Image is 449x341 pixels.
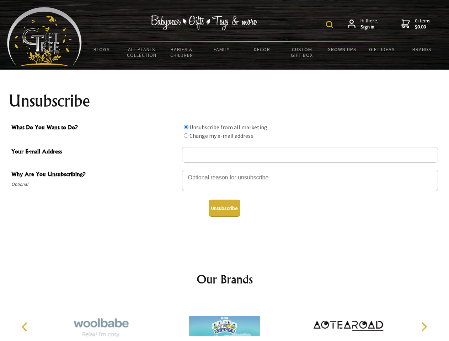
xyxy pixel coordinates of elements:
[11,123,178,133] span: What Do You Want to Do?
[326,21,333,28] img: product search
[322,42,362,57] a: Grown Ups
[11,180,178,189] span: Optional
[9,92,441,109] h1: Unsubscribe
[182,147,438,163] input: Your E-mail Address
[122,42,162,63] a: All Plants Collection
[360,18,379,30] span: Hi there,
[18,319,33,335] button: Previous
[7,7,82,66] img: Babyware - Gifts - Toys and more...
[242,42,282,57] a: Decor
[401,18,431,30] a: 0 items$0.00
[162,42,202,63] a: Babies & Children
[14,271,435,288] h2: Our Brands
[415,24,431,30] strong: $0.00
[402,42,442,57] a: Brands
[182,170,438,191] textarea: Why Are You Unsubscribing?
[184,133,188,138] input: What Do You Want to Do?
[151,15,257,30] img: Babywear - Gifts - Toys & more
[184,125,188,129] input: What Do You Want to Do?
[82,42,122,57] a: BLOGS
[209,200,240,217] button: Unsubscribe
[11,147,178,157] span: Your E-mail Address
[189,124,267,131] label: Unsubscribe from all marketing
[282,42,322,63] a: Custom Gift Box
[189,132,253,139] label: Change my e-mail address
[416,319,432,335] button: Next
[360,24,379,30] strong: Sign in
[362,42,402,57] a: Gift Ideas
[202,42,242,57] a: Family
[348,18,379,30] a: Hi there,Sign in
[11,170,178,180] span: Why Are You Unsubscribing?
[415,17,431,30] span: 0 items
